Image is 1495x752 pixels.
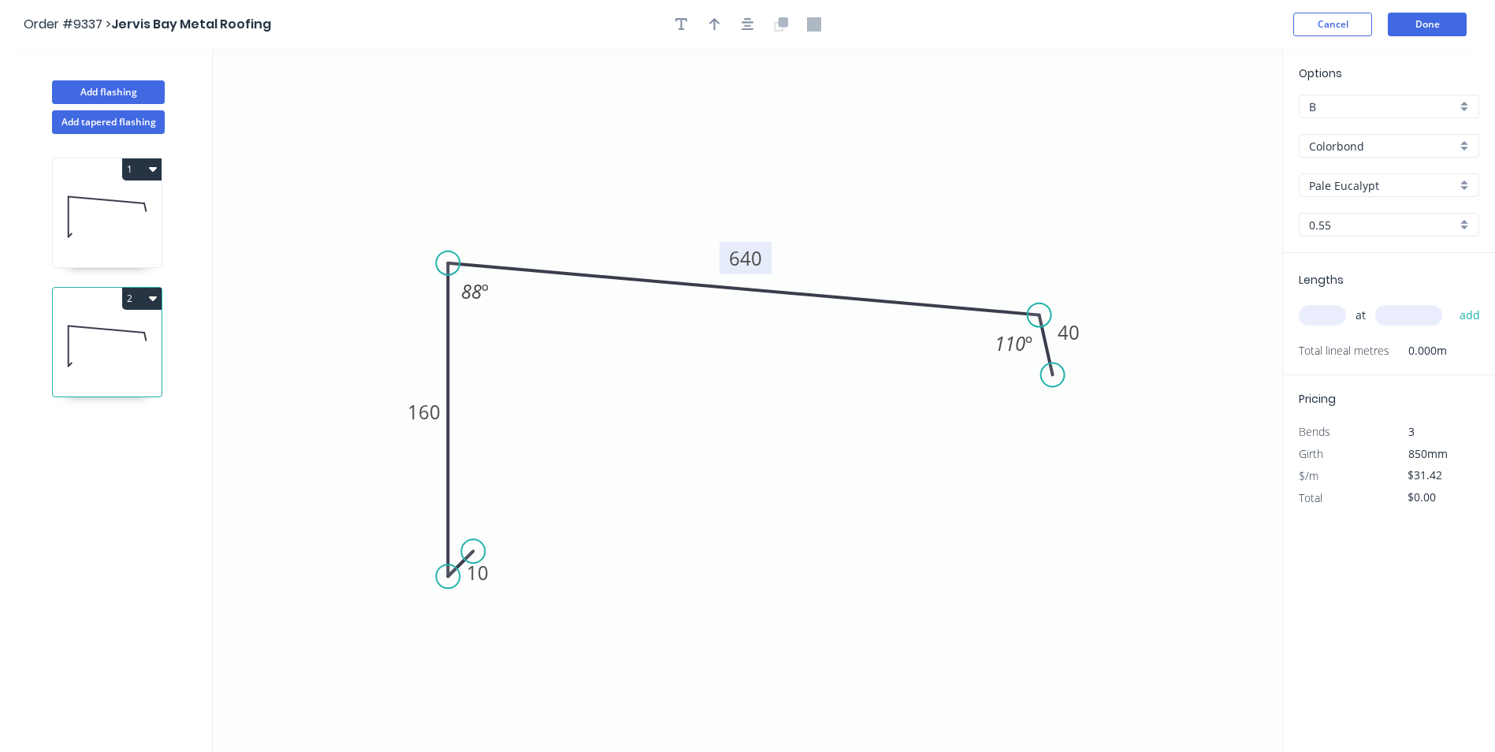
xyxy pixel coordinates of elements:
[1309,217,1456,233] input: Thickness
[24,15,111,33] span: Order #9337 >
[213,49,1282,752] svg: 0
[1408,424,1415,439] span: 3
[1408,446,1448,461] span: 850mm
[482,278,489,304] tspan: º
[1025,330,1032,356] tspan: º
[1299,272,1344,288] span: Lengths
[729,245,762,271] tspan: 640
[1299,446,1323,461] span: Girth
[1356,304,1366,326] span: at
[1309,177,1456,194] input: Colour
[52,80,165,104] button: Add flashing
[995,330,1025,356] tspan: 110
[1058,319,1080,345] tspan: 40
[467,560,489,586] tspan: 10
[1299,391,1336,407] span: Pricing
[407,399,441,425] tspan: 160
[1309,99,1456,115] input: Price level
[461,278,482,304] tspan: 88
[52,110,165,134] button: Add tapered flashing
[1388,13,1467,36] button: Done
[1309,138,1456,154] input: Material
[111,15,271,33] span: Jervis Bay Metal Roofing
[1389,340,1447,362] span: 0.000m
[122,288,162,310] button: 2
[1299,340,1389,362] span: Total lineal metres
[1299,490,1322,505] span: Total
[122,158,162,181] button: 1
[1293,13,1372,36] button: Cancel
[1452,302,1489,329] button: add
[1299,424,1330,439] span: Bends
[1299,468,1318,483] span: $/m
[1299,65,1342,81] span: Options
